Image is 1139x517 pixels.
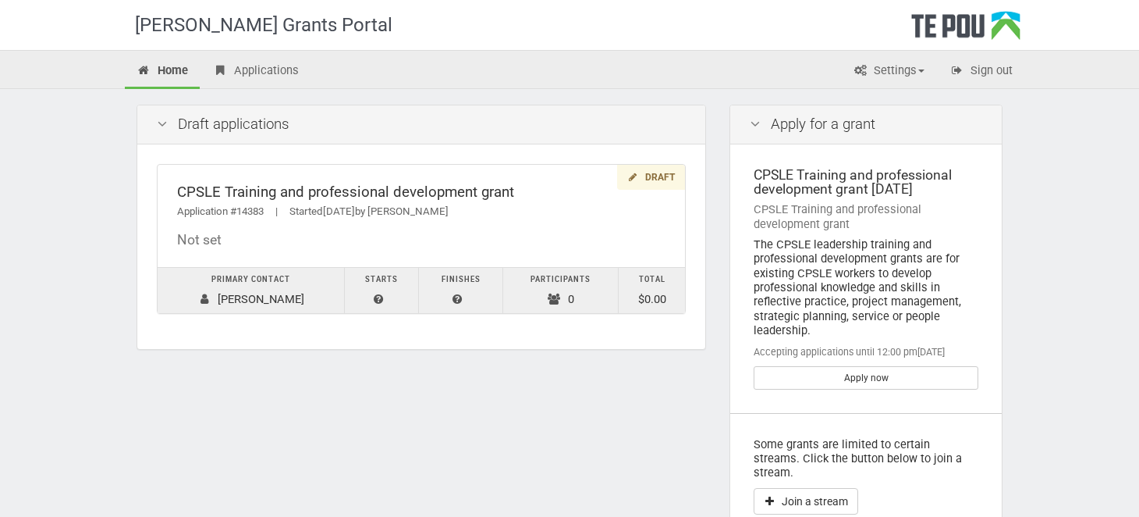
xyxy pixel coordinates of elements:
td: [PERSON_NAME] [158,268,345,314]
div: Apply for a grant [730,105,1002,144]
div: Not set [177,232,665,248]
a: Applications [201,55,310,89]
span: [DATE] [323,205,355,217]
p: Some grants are limited to certain streams. Click the button below to join a stream. [754,437,978,480]
div: Finishes [427,272,494,288]
td: 0 [502,268,618,314]
div: Accepting applications until 12:00 pm[DATE] [754,345,978,359]
div: Primary contact [165,272,336,288]
div: Draft [617,165,685,191]
div: Total [626,272,677,288]
div: CPSLE Training and professional development grant [DATE] [754,168,978,197]
button: Join a stream [754,488,858,515]
div: Te Pou Logo [911,11,1020,50]
div: The CPSLE leadership training and professional development grants are for existing CPSLE workers ... [754,237,978,337]
div: Participants [511,272,610,288]
div: CPSLE Training and professional development grant [754,202,978,231]
a: Home [125,55,200,89]
a: Settings [841,55,936,89]
div: Starts [353,272,410,288]
td: $0.00 [619,268,686,314]
span: | [264,205,289,217]
a: Sign out [938,55,1024,89]
div: Draft applications [137,105,705,144]
a: Apply now [754,366,978,390]
div: CPSLE Training and professional development grant [177,184,665,201]
div: Application #14383 Started by [PERSON_NAME] [177,204,665,220]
